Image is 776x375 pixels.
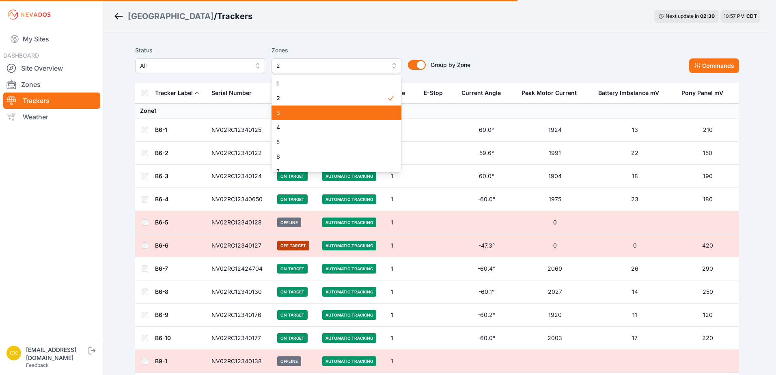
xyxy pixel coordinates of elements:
[276,123,387,131] span: 4
[276,138,387,146] span: 5
[272,58,401,73] button: 2
[276,153,387,161] span: 6
[276,61,385,71] span: 2
[276,167,387,175] span: 7
[276,94,387,102] span: 2
[276,109,387,117] span: 3
[272,75,401,172] div: 2
[276,80,387,88] span: 1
